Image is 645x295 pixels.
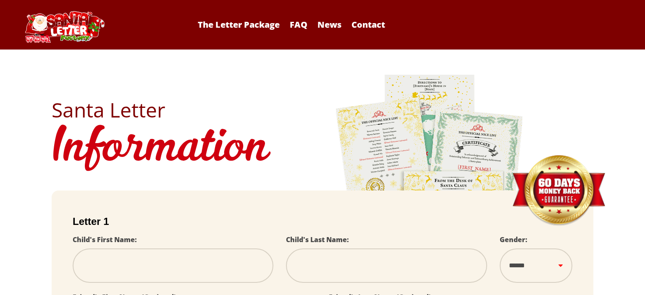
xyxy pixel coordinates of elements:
h2: Santa Letter [52,100,593,120]
label: Child's First Name: [73,235,137,244]
h2: Letter 1 [73,216,572,227]
img: Money Back Guarantee [511,155,606,227]
a: The Letter Package [194,19,284,30]
a: News [313,19,346,30]
h1: Information [52,120,593,178]
label: Child's Last Name: [286,235,349,244]
img: Santa Letter Logo [22,11,106,43]
label: Gender: [500,235,527,244]
a: FAQ [286,19,312,30]
a: Contact [347,19,389,30]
